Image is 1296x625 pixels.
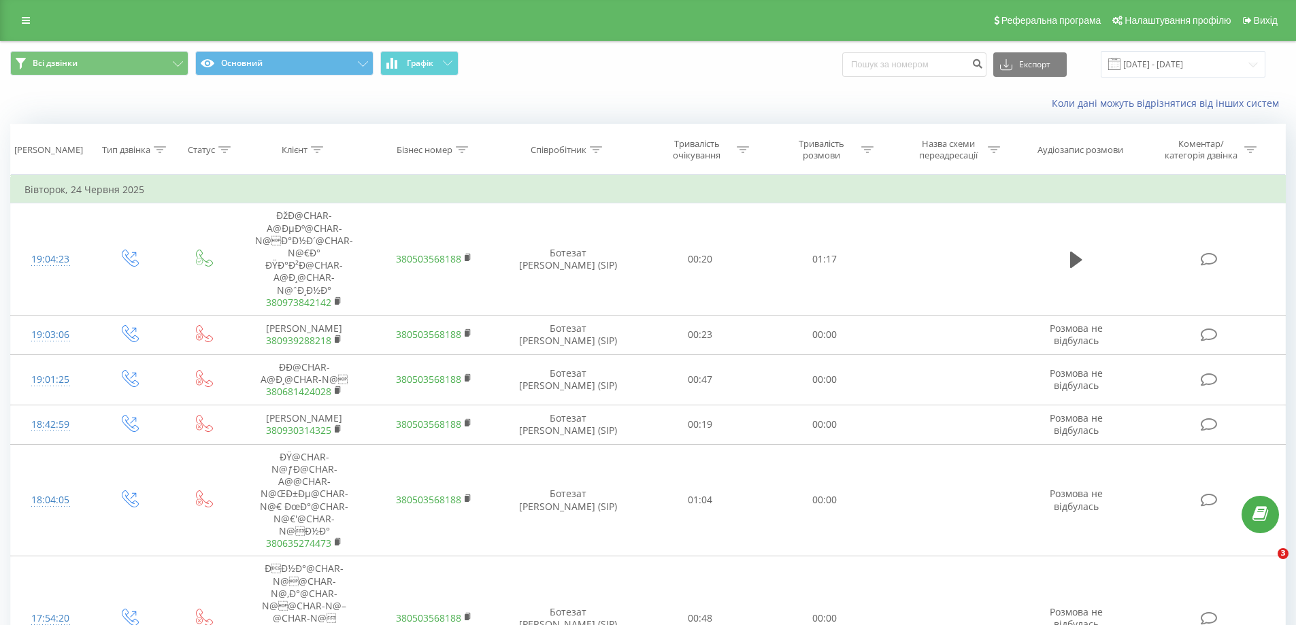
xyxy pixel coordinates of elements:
[1254,15,1278,26] span: Вихід
[24,487,77,513] div: 18:04:05
[499,355,638,405] td: Ботезат [PERSON_NAME] (SIP)
[842,52,986,77] input: Пошук за номером
[912,138,984,161] div: Назва схеми переадресації
[266,296,331,309] a: 380973842142
[638,444,763,556] td: 01:04
[1250,548,1282,581] iframe: Intercom live chat
[499,315,638,354] td: Ботезат [PERSON_NAME] (SIP)
[396,252,461,265] a: 380503568188
[396,611,461,624] a: 380503568188
[499,444,638,556] td: Ботезат [PERSON_NAME] (SIP)
[266,537,331,550] a: 380635274473
[239,315,369,354] td: [PERSON_NAME]
[1001,15,1101,26] span: Реферальна програма
[638,315,763,354] td: 00:23
[531,144,586,156] div: Співробітник
[1050,322,1103,347] span: Розмова не відбулась
[102,144,150,156] div: Тип дзвінка
[763,355,887,405] td: 00:00
[266,334,331,347] a: 380939288218
[397,144,452,156] div: Бізнес номер
[1052,97,1286,109] a: Коли дані можуть відрізнятися вiд інших систем
[396,418,461,430] a: 380503568188
[10,51,188,75] button: Всі дзвінки
[11,176,1286,203] td: Вівторок, 24 Червня 2025
[1161,138,1241,161] div: Коментар/категорія дзвінка
[763,203,887,316] td: 01:17
[499,405,638,444] td: Ботезат [PERSON_NAME] (SIP)
[763,405,887,444] td: 00:00
[239,355,369,405] td: Ð­Ð@CHAR-A@Ð¸@CHAR-N@
[638,405,763,444] td: 00:19
[1037,144,1123,156] div: Аудіозапис розмови
[638,355,763,405] td: 00:47
[407,58,433,68] span: Графік
[239,444,369,556] td: ÐŸ@CHAR-N@ƒÐ@CHAR-A@@CHAR-N@ŒÐ±Ðµ@CHAR-N@€ ÐœÐ°@CHAR-N@€'@CHAR-N@Ð½Ð°
[33,58,78,69] span: Всі дзвінки
[14,144,83,156] div: [PERSON_NAME]
[24,322,77,348] div: 19:03:06
[282,144,308,156] div: Клієнт
[638,203,763,316] td: 00:20
[24,246,77,273] div: 19:04:23
[1125,15,1231,26] span: Налаштування профілю
[24,411,77,438] div: 18:42:59
[266,424,331,437] a: 380930314325
[1278,548,1289,559] span: 3
[763,315,887,354] td: 00:00
[396,328,461,341] a: 380503568188
[266,385,331,398] a: 380681424028
[239,203,369,316] td: ÐžÐ@CHAR-A@ÐµÐº@CHAR-N@Ð°Ð½Ð´@CHAR-N@€Ð° ÐŸÐ°Ð²Ð@CHAR-A@Ð¸@CHAR-N@ˆÐ¸Ð½Ð°
[239,405,369,444] td: [PERSON_NAME]
[396,373,461,386] a: 380503568188
[1050,367,1103,392] span: Розмова не відбулась
[1050,411,1103,437] span: Розмова не відбулась
[499,203,638,316] td: Ботезат [PERSON_NAME] (SIP)
[380,51,459,75] button: Графік
[785,138,858,161] div: Тривалість розмови
[1050,487,1103,512] span: Розмова не відбулась
[195,51,373,75] button: Основний
[396,493,461,506] a: 380503568188
[188,144,215,156] div: Статус
[763,444,887,556] td: 00:00
[661,138,733,161] div: Тривалість очікування
[993,52,1067,77] button: Експорт
[24,367,77,393] div: 19:01:25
